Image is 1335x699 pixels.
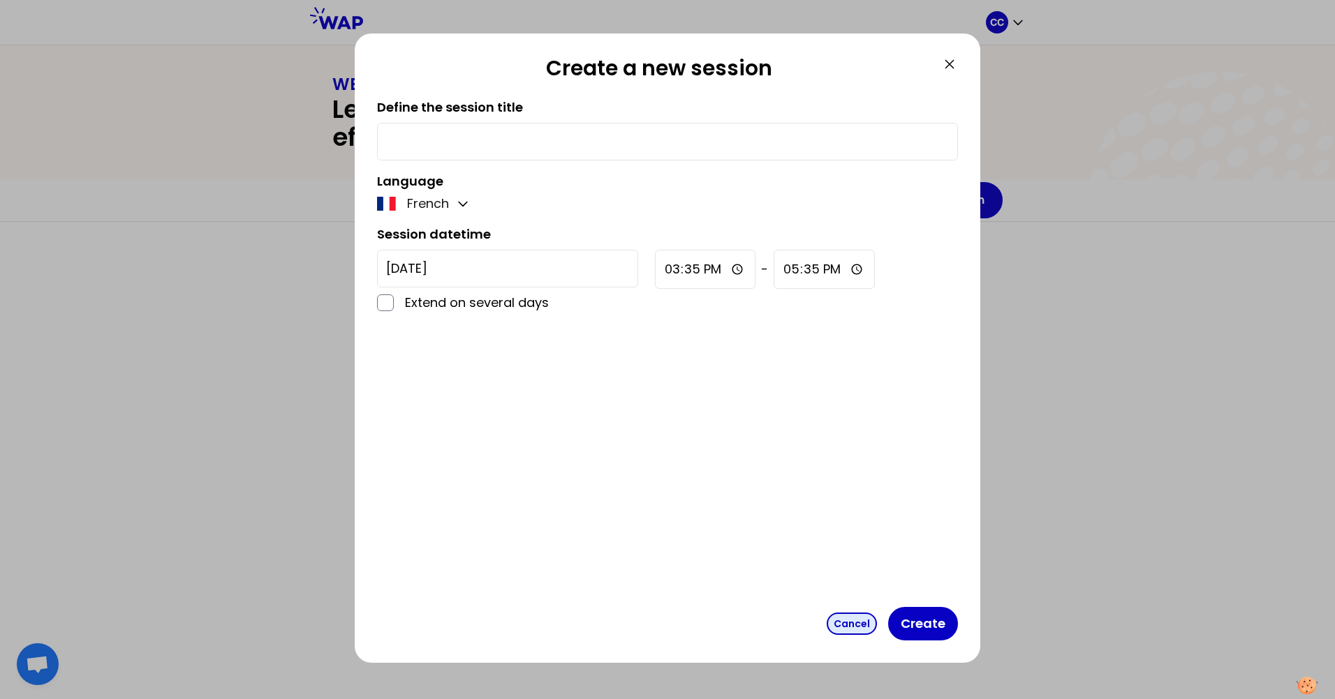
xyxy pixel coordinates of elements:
label: Session datetime [377,225,491,243]
p: French [407,194,449,213]
h2: Create a new session [377,56,941,87]
button: Create [888,607,958,640]
button: Cancel [827,612,877,635]
label: Language [377,172,443,190]
p: Extend on several days [405,293,638,313]
input: YYYY-M-D [377,250,638,287]
span: - [761,260,768,279]
label: Define the session title [377,98,523,116]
